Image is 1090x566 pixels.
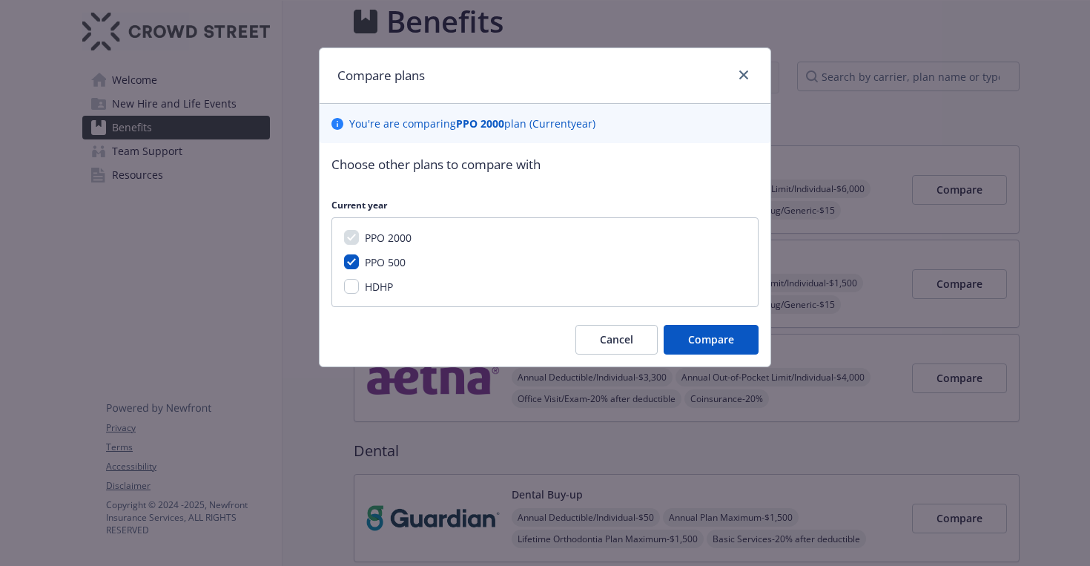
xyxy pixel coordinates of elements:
span: PPO 2000 [365,231,412,245]
p: You ' re are comparing plan ( Current year) [349,116,595,131]
button: Compare [664,325,759,355]
p: Choose other plans to compare with [331,155,759,174]
b: PPO 2000 [456,116,504,131]
span: Cancel [600,332,633,346]
p: Current year [331,199,759,211]
button: Cancel [575,325,658,355]
h1: Compare plans [337,66,425,85]
span: Compare [688,332,734,346]
span: PPO 500 [365,255,406,269]
a: close [735,66,753,84]
span: HDHP [365,280,393,294]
